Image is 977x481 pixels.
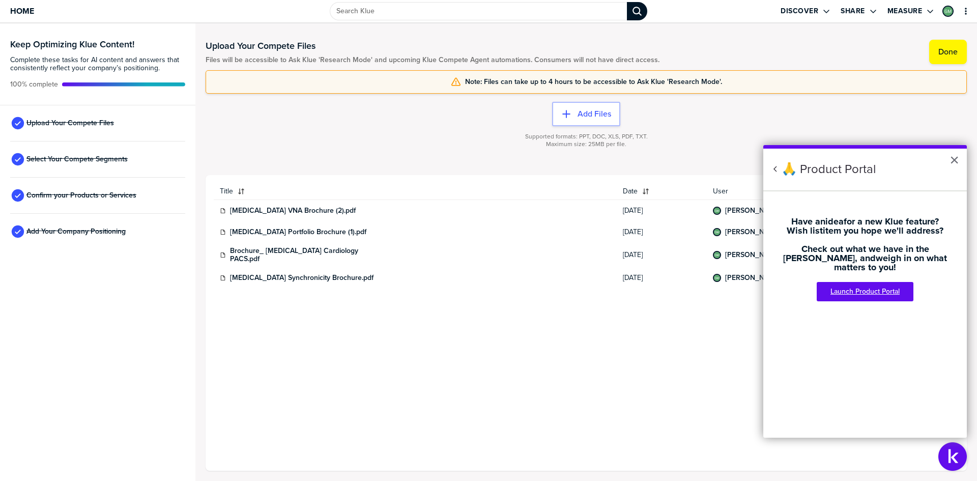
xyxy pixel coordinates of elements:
[781,7,818,16] label: Discover
[552,102,620,126] button: Add Files
[230,207,356,215] a: [MEDICAL_DATA] VNA Brochure (2).pdf
[725,207,781,215] a: [PERSON_NAME]
[714,208,720,214] img: 0b86d0572dda4745beeb2ab1270d5b42-sml.png
[465,78,722,86] span: Note: Files can take up to 4 hours to be accessible to Ask Klue 'Research Mode'.
[10,80,58,89] span: Active
[220,187,233,195] span: Title
[617,183,707,200] button: Date
[841,7,865,16] label: Share
[825,215,844,228] strong: idea
[10,56,185,72] span: Complete these tasks for AI content and answers that consistently reflect your company’s position...
[725,251,781,259] a: [PERSON_NAME]
[943,7,953,16] img: 0b86d0572dda4745beeb2ab1270d5b42-sml.png
[214,183,617,200] button: Title
[623,274,701,282] span: [DATE]
[763,149,967,190] h2: 🙏 Product Portal
[713,187,886,195] span: User
[627,2,647,20] div: Search Klue
[779,217,952,272] h2: Have an for a new Klue feature? item you hope we'll address? Check out what we have in the [PERSO...
[230,274,373,282] a: [MEDICAL_DATA] Synchronicity Brochure.pdf
[26,191,136,200] span: Confirm your Products or Services
[713,251,721,259] div: George Morrison
[938,47,958,57] label: Done
[713,207,721,215] div: George Morrison
[623,207,701,215] span: [DATE]
[230,228,366,236] a: [MEDICAL_DATA] Portfolio Brochure (1).pdf
[938,442,967,471] button: Open Support Center
[330,2,627,20] input: Search Klue
[714,229,720,235] img: 0b86d0572dda4745beeb2ab1270d5b42-sml.png
[787,224,823,237] strong: Wish list
[817,282,913,301] a: Launch Product Portal
[725,274,781,282] a: [PERSON_NAME]
[929,40,967,64] button: Done
[546,140,626,148] span: Maximum size: 25MB per file.
[623,251,701,259] span: [DATE]
[714,252,720,258] img: 0b86d0572dda4745beeb2ab1270d5b42-sml.png
[942,6,954,17] div: George Morrison
[713,274,721,282] div: George Morrison
[623,187,638,195] span: Date
[713,228,721,236] div: George Morrison
[950,152,959,168] button: Close
[230,247,383,263] a: Brochure_ [MEDICAL_DATA] Cardiology PACS.pdf
[206,56,659,64] span: Files will be accessible to Ask Klue 'Research Mode' and upcoming Klue Compete Agent automations....
[763,145,967,438] div: Resource Center
[941,5,955,18] a: Edit Profile
[834,251,947,274] strong: weigh in on what matters to you!
[10,7,34,15] span: Home
[623,228,701,236] span: [DATE]
[26,228,126,236] span: Add Your Company Positioning
[206,40,659,52] h1: Upload Your Compete Files
[10,40,185,49] h3: Keep Optimizing Klue Content!
[725,228,781,236] a: [PERSON_NAME]
[578,109,611,119] label: Add Files
[26,155,128,163] span: Select Your Compete Segments
[887,7,923,16] label: Measure
[770,164,781,174] button: Back to Resource Center Home
[26,119,114,127] span: Upload Your Compete Files
[714,275,720,281] img: 0b86d0572dda4745beeb2ab1270d5b42-sml.png
[525,133,648,140] span: Supported formats: PPT, DOC, XLS, PDF, TXT.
